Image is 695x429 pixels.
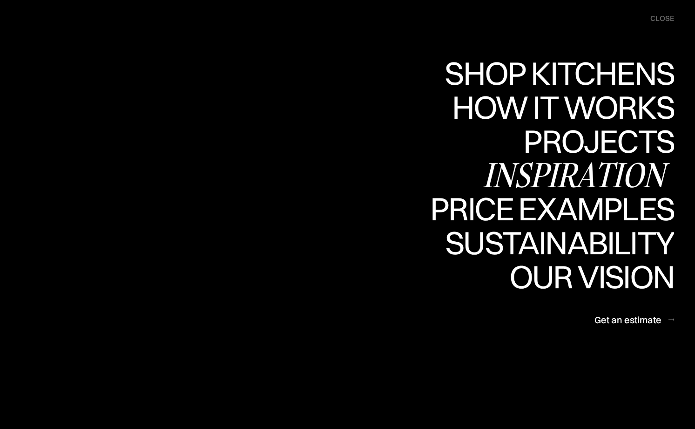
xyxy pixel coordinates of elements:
[523,157,674,190] div: Projects
[501,260,674,293] div: Our vision
[450,91,674,125] a: How it worksHow it works
[437,226,674,260] a: SustainabilitySustainability
[450,123,674,156] div: How it works
[437,226,674,259] div: Sustainability
[483,158,674,192] a: Inspiration
[440,57,674,89] div: Shop Kitchens
[483,158,674,191] div: Inspiration
[430,192,674,226] a: Price examplesPrice examples
[501,260,674,294] a: Our visionOur vision
[430,225,674,258] div: Price examples
[594,313,661,326] div: Get an estimate
[450,91,674,123] div: How it works
[594,308,674,331] a: Get an estimate
[440,89,674,122] div: Shop Kitchens
[437,259,674,292] div: Sustainability
[523,125,674,157] div: Projects
[523,125,674,159] a: ProjectsProjects
[650,14,674,24] div: close
[430,192,674,225] div: Price examples
[501,293,674,326] div: Our vision
[641,9,674,28] div: menu
[440,57,674,91] a: Shop KitchensShop Kitchens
